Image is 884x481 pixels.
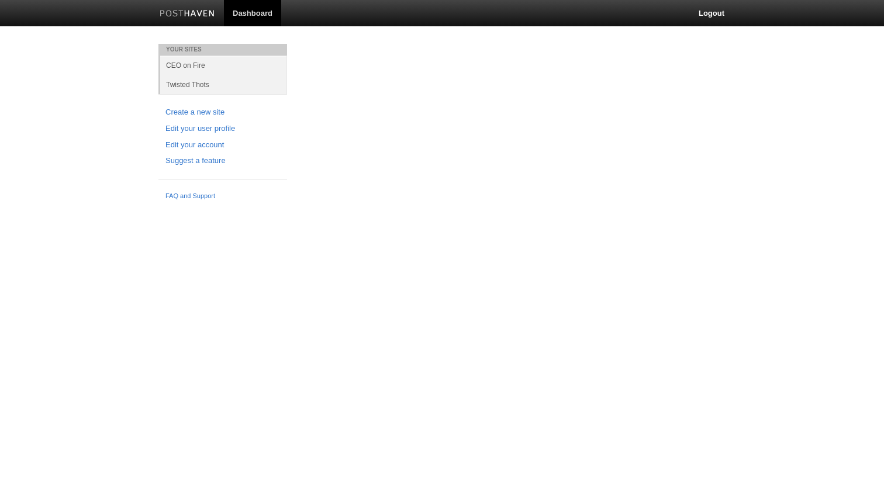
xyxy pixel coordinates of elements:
[165,106,280,119] a: Create a new site
[160,75,287,94] a: Twisted Thots
[165,191,280,202] a: FAQ and Support
[160,56,287,75] a: CEO on Fire
[158,44,287,56] li: Your Sites
[165,123,280,135] a: Edit your user profile
[165,155,280,167] a: Suggest a feature
[160,10,215,19] img: Posthaven-bar
[165,139,280,151] a: Edit your account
